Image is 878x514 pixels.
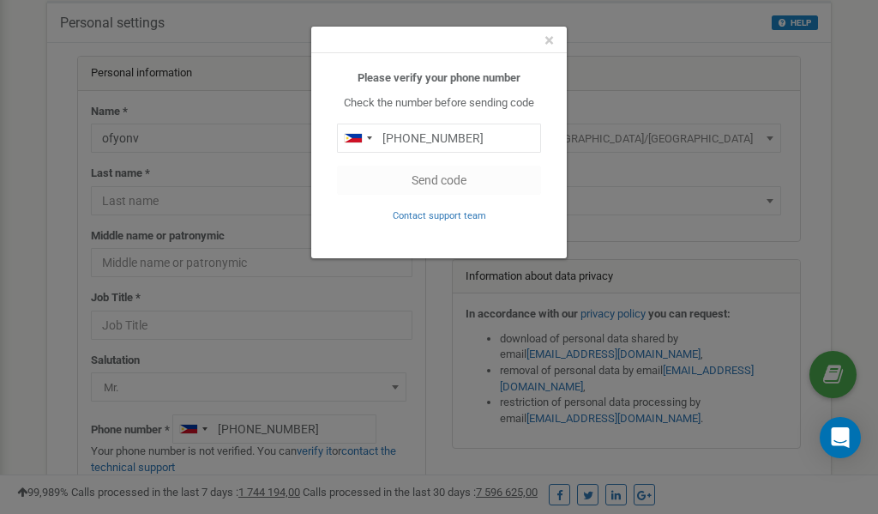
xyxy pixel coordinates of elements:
[544,32,554,50] button: Close
[337,95,541,112] p: Check the number before sending code
[544,30,554,51] span: ×
[393,209,486,221] a: Contact support team
[393,210,486,221] small: Contact support team
[820,417,861,458] div: Open Intercom Messenger
[337,166,541,195] button: Send code
[337,124,541,153] input: 0905 123 4567
[358,71,520,84] b: Please verify your phone number
[338,124,377,152] div: Telephone country code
